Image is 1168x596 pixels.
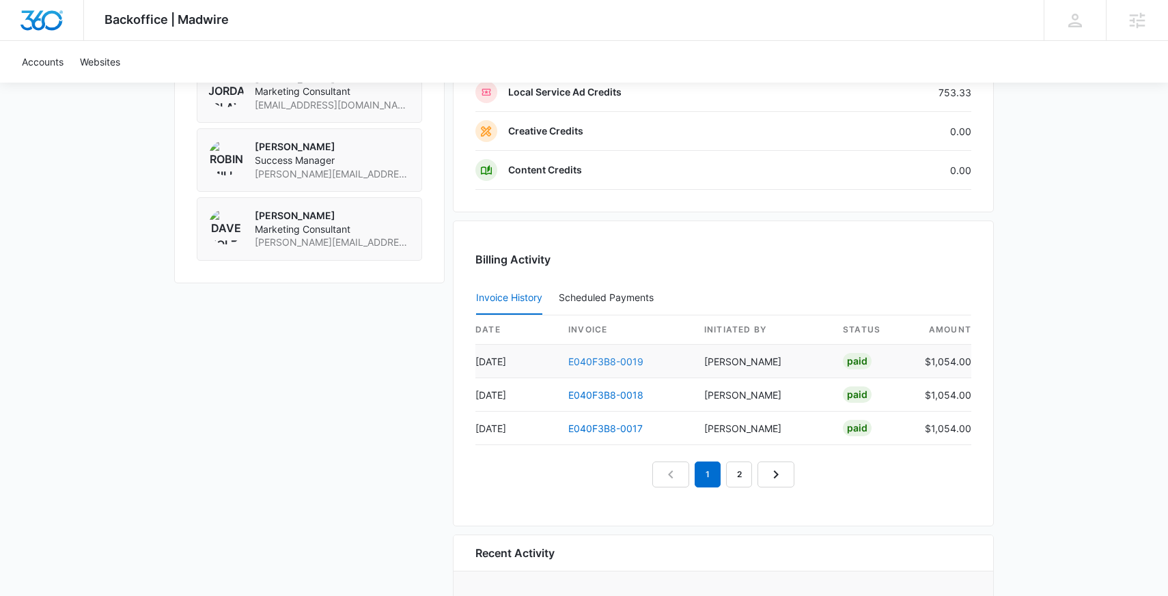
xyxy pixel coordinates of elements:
td: 0.00 [826,112,971,151]
div: Scheduled Payments [559,293,659,302]
span: [EMAIL_ADDRESS][DOMAIN_NAME] [255,98,411,112]
td: $1,054.00 [914,345,971,378]
td: 753.33 [826,73,971,112]
th: date [475,315,557,345]
span: Marketing Consultant [255,85,411,98]
div: Paid [843,353,872,369]
td: [PERSON_NAME] [693,412,832,445]
td: $1,054.00 [914,378,971,412]
img: Dave Holzapfel [208,209,244,244]
div: Paid [843,386,872,403]
a: Next Page [757,462,794,487]
td: [PERSON_NAME] [693,345,832,378]
th: amount [914,315,971,345]
th: invoice [557,315,693,345]
a: Websites [72,41,128,83]
p: [PERSON_NAME] [255,140,411,154]
td: $1,054.00 [914,412,971,445]
span: Marketing Consultant [255,223,411,236]
p: [PERSON_NAME] [255,209,411,223]
h6: Recent Activity [475,545,555,561]
td: [DATE] [475,412,557,445]
a: E040F3B8-0019 [568,356,643,367]
td: 0.00 [826,151,971,190]
span: Success Manager [255,154,411,167]
th: Initiated By [693,315,832,345]
nav: Pagination [652,462,794,487]
p: Creative Credits [508,124,583,138]
td: [PERSON_NAME] [693,378,832,412]
a: Page 2 [726,462,752,487]
p: Content Credits [508,163,582,177]
img: Jordan Clay [208,72,244,107]
a: E040F3B8-0018 [568,389,643,401]
span: Backoffice | Madwire [105,12,229,27]
a: Accounts [14,41,72,83]
p: Local Service Ad Credits [508,85,622,99]
span: [PERSON_NAME][EMAIL_ADDRESS][PERSON_NAME][DOMAIN_NAME] [255,236,411,249]
button: Invoice History [476,282,542,315]
img: Robin Mills [208,140,244,175]
td: [DATE] [475,345,557,378]
a: E040F3B8-0017 [568,423,643,434]
th: status [832,315,914,345]
h3: Billing Activity [475,251,971,268]
div: Paid [843,420,872,436]
span: [PERSON_NAME][EMAIL_ADDRESS][PERSON_NAME][DOMAIN_NAME] [255,167,411,181]
em: 1 [695,462,721,487]
td: [DATE] [475,378,557,412]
